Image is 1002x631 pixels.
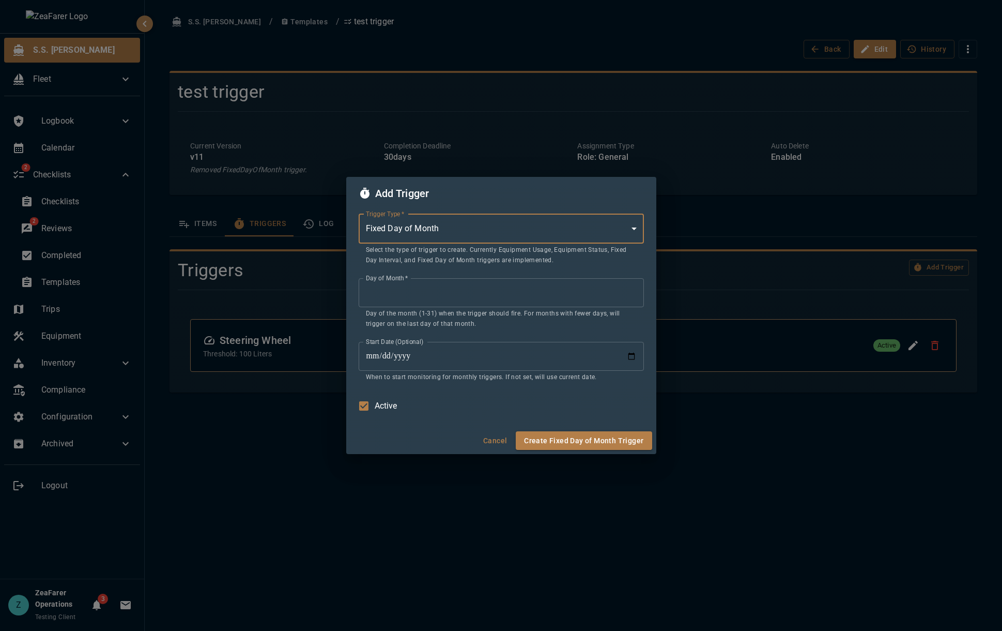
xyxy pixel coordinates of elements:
[366,372,637,383] p: When to start monitoring for monthly triggers. If not set, will use current date.
[366,309,637,329] p: Day of the month (1-31) when the trigger should fire. For months with fewer days, will trigger on...
[366,337,424,346] label: Start Date (Optional)
[366,222,439,235] p: Fixed Day of Month
[375,400,397,412] span: Active
[479,431,512,450] button: Cancel
[366,245,637,266] p: Select the type of trigger to create. Currently Equipment Usage, Equipment Status, Fixed Day Inte...
[359,185,644,202] div: Add Trigger
[366,274,408,282] label: Day of Month
[366,209,404,218] label: Trigger Type
[516,431,652,450] button: Create Fixed Day of Month Trigger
